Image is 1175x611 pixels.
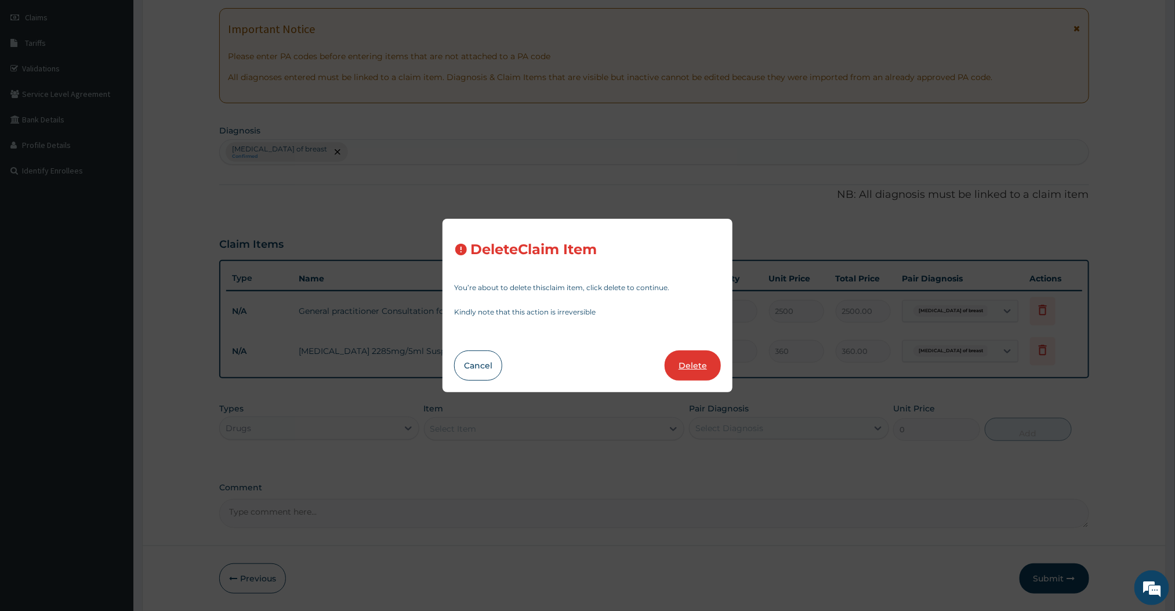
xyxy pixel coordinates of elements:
[190,6,218,34] div: Minimize live chat window
[470,242,597,258] h3: Delete Claim Item
[67,146,160,263] span: We're online!
[21,58,47,87] img: d_794563401_company_1708531726252_794563401
[454,284,721,291] p: You’re about to delete this claim item , click delete to continue.
[454,309,721,316] p: Kindly note that this action is irreversible
[6,317,221,357] textarea: Type your message and hit 'Enter'
[60,65,195,80] div: Chat with us now
[454,350,502,381] button: Cancel
[665,350,721,381] button: Delete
